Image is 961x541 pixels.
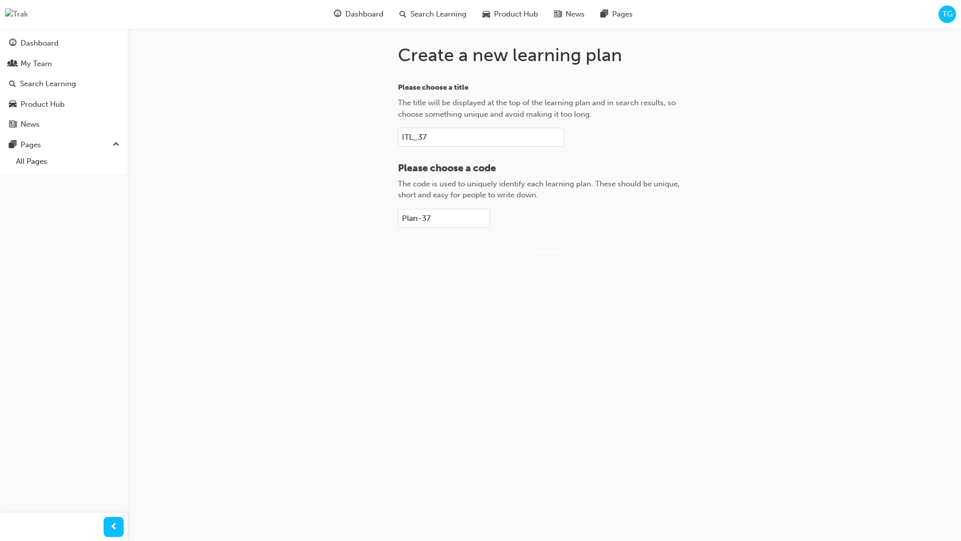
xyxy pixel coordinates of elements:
[4,75,124,93] a: Search Learning
[21,38,59,49] div: Dashboard
[4,34,124,53] a: Dashboard
[398,179,680,200] span: The code is used to uniquely identify each learning plan. These should be unique, short and easy ...
[4,34,124,134] div: DashboardMy TeamSearch LearningProduct HubNews
[21,99,65,110] div: Product Hub
[593,4,641,25] a: pages-iconPages
[399,8,406,21] span: search-icon
[21,139,41,151] div: Pages
[9,141,17,150] span: pages-icon
[566,9,585,20] span: News
[398,98,676,119] span: The title will be displayed at the top of the learning plan and in search results, so choose some...
[612,9,633,20] span: Pages
[5,9,28,20] img: Trak
[942,9,952,20] span: TG
[391,4,474,25] a: search-iconSearch Learning
[9,120,17,129] span: news-icon
[9,100,17,109] span: car-icon
[9,39,17,48] span: guage-icon
[21,58,52,70] div: My Team
[398,209,490,228] input: Please choose a codeThe code is used to uniquely identify each learning plan. These should be uni...
[398,163,691,174] p: Please choose a code
[494,9,538,20] span: Product Hub
[9,60,17,69] span: people-icon
[4,95,124,114] a: Product Hub
[20,78,76,90] div: Search Learning
[410,9,466,20] span: Search Learning
[4,136,124,154] button: Pages
[21,119,40,130] div: News
[326,4,391,25] a: guage-iconDashboard
[938,6,956,23] button: TG
[334,8,341,21] span: guage-icon
[4,115,124,134] a: News
[345,9,383,20] span: Dashboard
[398,82,691,94] p: Please choose a title
[12,154,124,169] a: All Pages
[398,44,691,66] h1: Create a new learning plan
[546,4,593,25] a: news-iconNews
[398,244,691,260] button: Create learning plan
[509,247,580,256] span: Create learning plan
[398,128,564,147] input: Please choose a titleThe title will be displayed at the top of the learning plan and in search re...
[601,8,608,21] span: pages-icon
[4,55,124,73] a: My Team
[483,8,490,21] span: car-icon
[9,80,16,89] span: search-icon
[474,4,546,25] a: car-iconProduct Hub
[113,138,120,151] span: up-icon
[554,8,562,21] span: news-icon
[110,521,118,533] span: prev-icon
